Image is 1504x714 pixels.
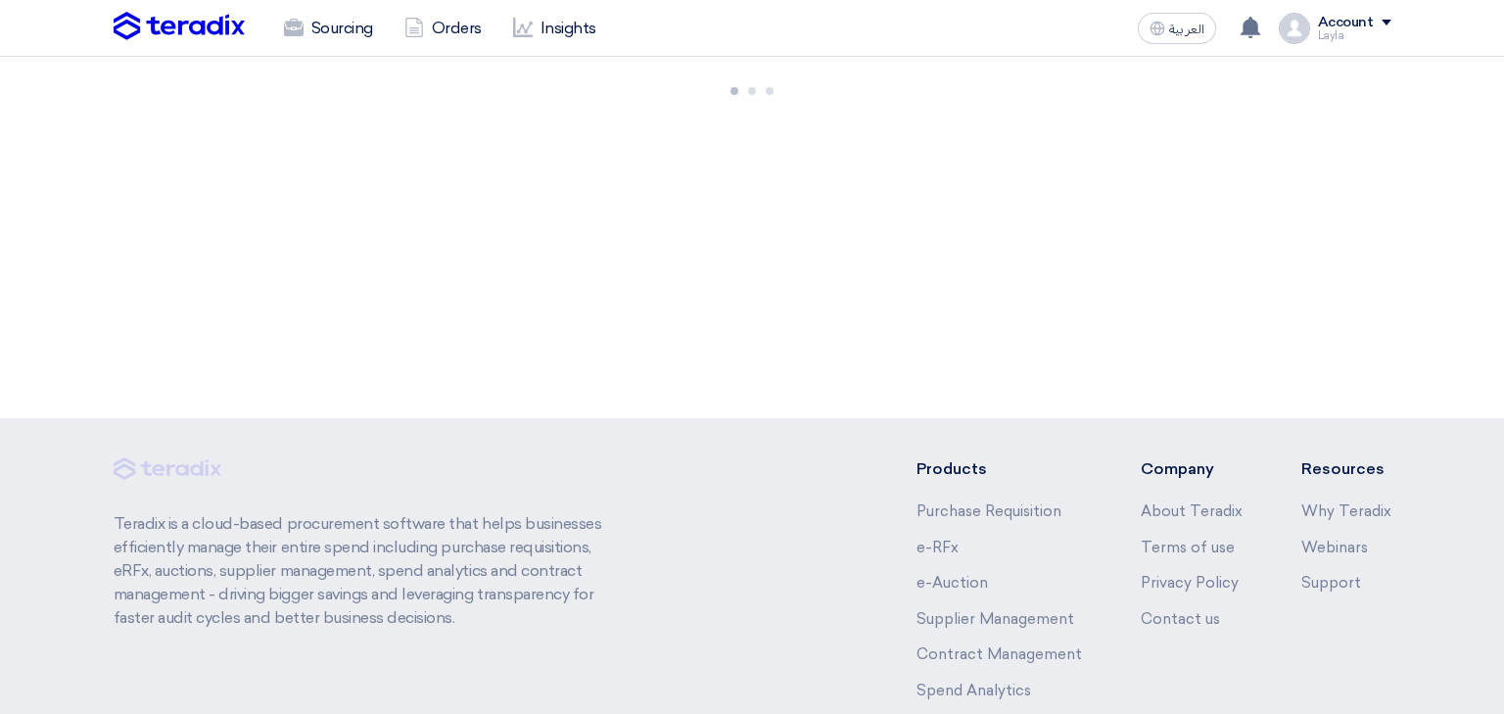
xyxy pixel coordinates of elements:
[114,12,245,41] img: Teradix logo
[916,502,1061,520] a: Purchase Requisition
[916,682,1031,699] a: Spend Analytics
[1169,23,1204,36] span: العربية
[916,645,1082,663] a: Contract Management
[1301,457,1391,481] li: Resources
[114,512,625,630] p: Teradix is a cloud-based procurement software that helps businesses efficiently manage their enti...
[916,574,988,592] a: e-Auction
[1141,502,1243,520] a: About Teradix
[389,7,497,50] a: Orders
[1141,539,1235,556] a: Terms of use
[497,7,612,50] a: Insights
[1301,502,1391,520] a: Why Teradix
[1279,13,1310,44] img: profile_test.png
[1141,610,1220,628] a: Contact us
[1301,539,1368,556] a: Webinars
[916,610,1074,628] a: Supplier Management
[1318,30,1391,41] div: Layla
[268,7,389,50] a: Sourcing
[1301,574,1361,592] a: Support
[1141,457,1243,481] li: Company
[1141,574,1239,592] a: Privacy Policy
[1318,15,1374,31] div: Account
[1138,13,1216,44] button: العربية
[916,457,1082,481] li: Products
[916,539,959,556] a: e-RFx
